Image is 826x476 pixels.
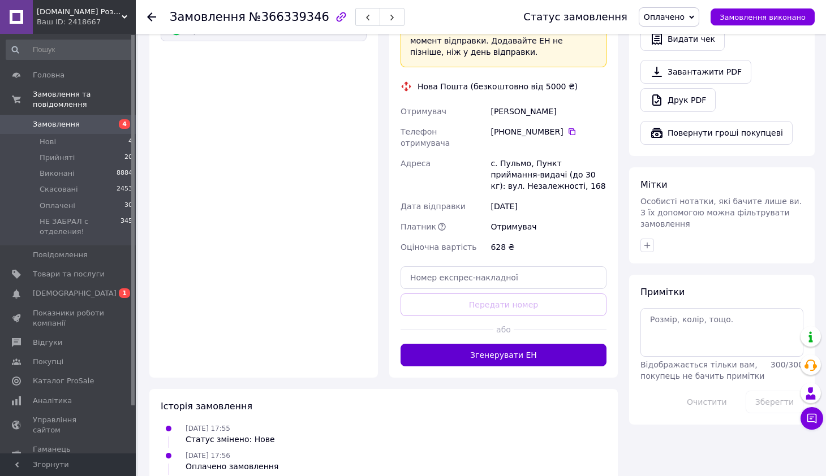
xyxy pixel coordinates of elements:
[415,81,580,92] div: Нова Пошта (безкоштовно від 5000 ₴)
[488,101,609,122] div: [PERSON_NAME]
[493,324,514,335] span: або
[186,425,230,432] span: [DATE] 17:55
[186,434,275,445] div: Статус змінено: Нове
[33,376,94,386] span: Каталог ProSale
[119,288,130,298] span: 1
[33,89,136,110] span: Замовлення та повідомлення
[640,360,764,380] span: Відображається тільки вам, покупець не бачить примітки
[33,337,62,348] span: Відгуки
[488,196,609,217] div: [DATE]
[128,137,132,147] span: 4
[401,266,606,289] input: Номер експрес-накладної
[401,222,436,231] span: Платник
[640,287,685,297] span: Примітки
[117,168,132,179] span: 8884
[640,179,668,190] span: Мітки
[40,184,78,194] span: Скасовані
[249,10,329,24] span: №366339346
[640,197,802,228] span: Особисті нотатки, які бачите лише ви. З їх допомогою можна фільтрувати замовлення
[124,153,132,163] span: 20
[488,153,609,196] div: с. Пульмо, Пункт приймання-видачі (до 30 кг): вул. Незалежності, 168
[771,360,803,369] span: 300 / 300
[119,119,130,129] span: 4
[121,217,132,237] span: 345
[33,288,117,298] span: [DEMOGRAPHIC_DATA]
[117,184,132,194] span: 2453
[33,415,105,435] span: Управління сайтом
[640,27,725,51] button: Видати чек
[33,308,105,328] span: Показники роботи компанії
[401,107,446,116] span: Отримувач
[40,153,75,163] span: Прийняті
[401,159,431,168] span: Адреса
[37,17,136,27] div: Ваш ID: 2418667
[6,40,134,60] input: Пошук
[37,7,122,17] span: RealShop.com.ua Роздрібно - Оптовий інтернет магазин!
[488,237,609,257] div: 628 ₴
[640,60,751,84] a: Завантажити PDF
[33,269,105,279] span: Товари та послуги
[401,243,476,252] span: Оціночна вартість
[33,70,64,80] span: Головна
[170,10,246,24] span: Замовлення
[523,11,627,23] div: Статус замовлення
[147,11,156,23] div: Повернутися назад
[640,88,716,112] a: Друк PDF
[33,444,105,465] span: Гаманець компанії
[40,137,56,147] span: Нові
[33,119,80,129] span: Замовлення
[33,396,72,406] span: Аналітика
[401,344,606,366] button: Згенерувати ЕН
[40,201,75,211] span: Оплачені
[186,461,278,472] div: Оплачено замовлення
[401,202,466,211] span: Дата відправки
[40,217,121,237] span: НЕ ЗАБРАЛ с отделения!
[124,201,132,211] span: 30
[720,13,806,21] span: Замовлення виконано
[33,357,63,367] span: Покупці
[40,168,75,179] span: Виконані
[401,127,450,148] span: Телефон отримувача
[644,12,685,21] span: Оплачено
[161,401,252,412] span: Історія замовлення
[640,121,793,145] button: Повернути гроші покупцеві
[488,217,609,237] div: Отримувач
[491,126,606,137] div: [PHONE_NUMBER]
[711,8,815,25] button: Замовлення виконано
[801,407,823,430] button: Чат з покупцем
[186,452,230,460] span: [DATE] 17:56
[33,250,88,260] span: Повідомлення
